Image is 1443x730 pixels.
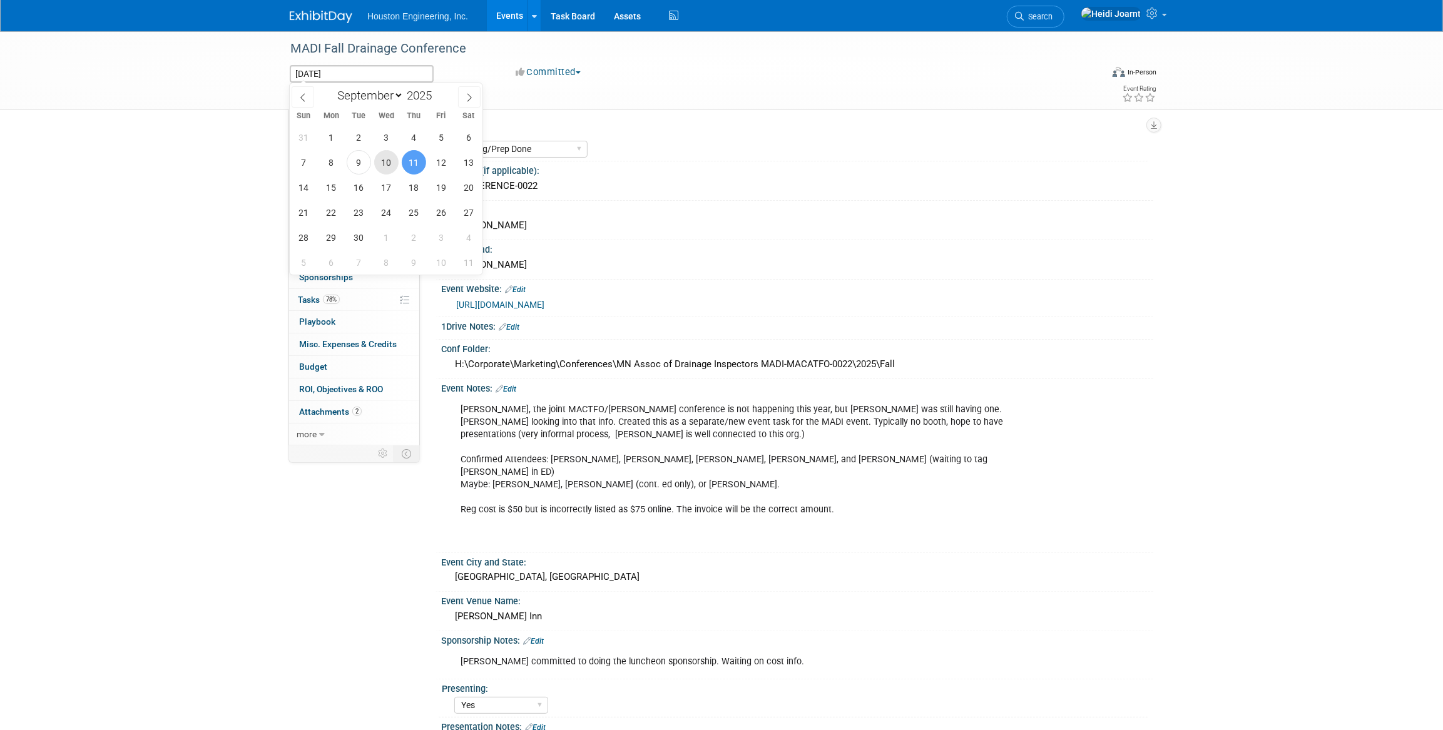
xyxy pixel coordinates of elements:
span: September 20, 2025 [456,175,481,200]
span: September 13, 2025 [456,150,481,175]
td: Toggle Event Tabs [394,445,420,462]
img: Format-Inperson.png [1113,67,1125,77]
span: Attachments [299,407,362,417]
span: September 19, 2025 [429,175,454,200]
span: Thu [400,112,427,120]
a: Travel Reservations [289,176,419,198]
div: Event Format [1027,65,1156,84]
span: 78% [323,295,340,304]
span: September 10, 2025 [374,150,399,175]
div: Admin Lead: [441,240,1153,256]
a: [URL][DOMAIN_NAME] [456,300,544,310]
a: Edit [523,637,544,646]
span: September 18, 2025 [402,175,426,200]
a: ROI, Objectives & ROO [289,378,419,400]
span: September 1, 2025 [319,125,344,150]
span: October 2, 2025 [402,225,426,250]
span: October 4, 2025 [456,225,481,250]
div: CONFERENCE-0022 [451,176,1144,196]
div: Status: [442,123,1148,139]
a: Attachments2 [289,401,419,423]
span: October 9, 2025 [402,250,426,275]
span: September 28, 2025 [292,225,316,250]
span: September 5, 2025 [429,125,454,150]
div: Conf. PM: [441,201,1153,216]
span: September 14, 2025 [292,175,316,200]
span: September 29, 2025 [319,225,344,250]
div: [PERSON_NAME] Inn [451,607,1144,626]
span: September 3, 2025 [374,125,399,150]
span: October 8, 2025 [374,250,399,275]
span: October 10, 2025 [429,250,454,275]
a: Event Information [289,109,419,131]
span: Tasks [298,295,340,305]
div: Event Rating [1122,86,1156,92]
span: September 6, 2025 [456,125,481,150]
div: MADI Fall Drainage Conference [286,38,1083,60]
span: October 5, 2025 [292,250,316,275]
div: [PERSON_NAME] [451,255,1144,275]
div: 1Drive Notes: [441,317,1153,333]
span: August 31, 2025 [292,125,316,150]
span: September 16, 2025 [347,175,371,200]
span: ROI, Objectives & ROO [299,384,383,394]
div: [PERSON_NAME] committed to doing the luncheon sponsorship. Waiting on cost info. [452,649,1016,674]
span: September 21, 2025 [292,200,316,225]
a: Staff4 [289,155,419,176]
a: Tasks78% [289,289,419,311]
span: September 30, 2025 [347,225,371,250]
span: September 23, 2025 [347,200,371,225]
a: Playbook [289,311,419,333]
a: Search [1007,6,1064,28]
a: Shipments [289,244,419,266]
a: Edit [496,385,516,393]
a: Booth [289,132,419,154]
span: October 1, 2025 [374,225,399,250]
span: Sponsorships [299,272,353,282]
span: September 11, 2025 [402,150,426,175]
span: September 24, 2025 [374,200,399,225]
span: Budget [299,362,327,372]
div: In-Person [1127,68,1156,77]
input: Year [404,88,441,103]
div: [GEOGRAPHIC_DATA], [GEOGRAPHIC_DATA] [451,567,1144,587]
span: Fri [427,112,455,120]
a: Giveaways [289,221,419,243]
span: Tue [345,112,372,120]
button: Committed [511,66,586,79]
span: 2 [352,407,362,416]
a: more [289,423,419,445]
div: Presenting: [442,679,1148,695]
a: Sponsorships [289,266,419,288]
span: September 12, 2025 [429,150,454,175]
span: September 27, 2025 [456,200,481,225]
span: September 26, 2025 [429,200,454,225]
span: September 15, 2025 [319,175,344,200]
div: Unanet # (if applicable): [441,161,1153,177]
div: Event Website: [441,280,1153,296]
a: Edit [499,323,519,332]
span: October 3, 2025 [429,225,454,250]
span: September 17, 2025 [374,175,399,200]
select: Month [332,88,404,103]
span: Wed [372,112,400,120]
span: October 6, 2025 [319,250,344,275]
span: Sat [455,112,482,120]
a: Edit [505,285,526,294]
div: Sponsorship Notes: [441,631,1153,647]
span: more [297,429,317,439]
span: Misc. Expenses & Credits [299,339,397,349]
span: Sun [290,112,317,120]
img: ExhibitDay [290,11,352,23]
div: H:\Corporate\Marketing\Conferences\MN Assoc of Drainage Inspectors MADI-MACATFO-0022\2025\Fall [451,355,1144,374]
a: Budget [289,356,419,378]
input: Event Start Date - End Date [290,65,434,83]
span: September 9, 2025 [347,150,371,175]
span: September 22, 2025 [319,200,344,225]
div: [PERSON_NAME] [451,216,1144,235]
div: Conf Folder: [441,340,1153,355]
a: Misc. Expenses & Credits [289,333,419,355]
span: September 2, 2025 [347,125,371,150]
span: September 8, 2025 [319,150,344,175]
span: October 11, 2025 [456,250,481,275]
